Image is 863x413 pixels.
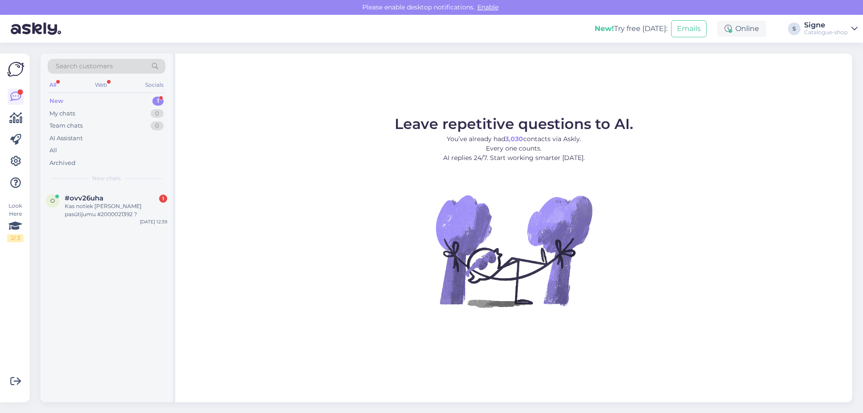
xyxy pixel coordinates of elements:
div: 2 / 3 [7,234,23,242]
div: 0 [151,109,164,118]
div: New [49,97,63,106]
img: Askly Logo [7,61,24,78]
div: All [48,79,58,91]
div: [DATE] 12:39 [140,218,167,225]
button: Emails [671,20,707,37]
div: 1 [152,97,164,106]
div: S [788,22,801,35]
div: Signe [804,22,848,29]
span: Leave repetitive questions to AI. [395,115,633,133]
div: Web [93,79,109,91]
span: o [50,197,55,204]
img: No Chat active [433,170,595,332]
div: Online [717,21,766,37]
span: #ovv26uha [65,194,103,202]
span: Enable [475,3,501,11]
a: SigneCatalogue-shop [804,22,858,36]
div: Catalogue-shop [804,29,848,36]
div: 0 [151,121,164,130]
div: 1 [159,195,167,203]
div: Team chats [49,121,83,130]
div: Kas notiek [PERSON_NAME] pasūtījumu #2000021392 ? [65,202,167,218]
b: 3,030 [505,135,523,143]
div: AI Assistant [49,134,83,143]
div: My chats [49,109,75,118]
div: All [49,146,57,155]
div: Look Here [7,202,23,242]
div: Archived [49,159,76,168]
b: New! [595,24,614,33]
span: New chats [92,174,121,182]
div: Socials [143,79,165,91]
div: Try free [DATE]: [595,23,667,34]
p: You’ve already had contacts via Askly. Every one counts. AI replies 24/7. Start working smarter [... [395,134,633,163]
span: Search customers [56,62,113,71]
